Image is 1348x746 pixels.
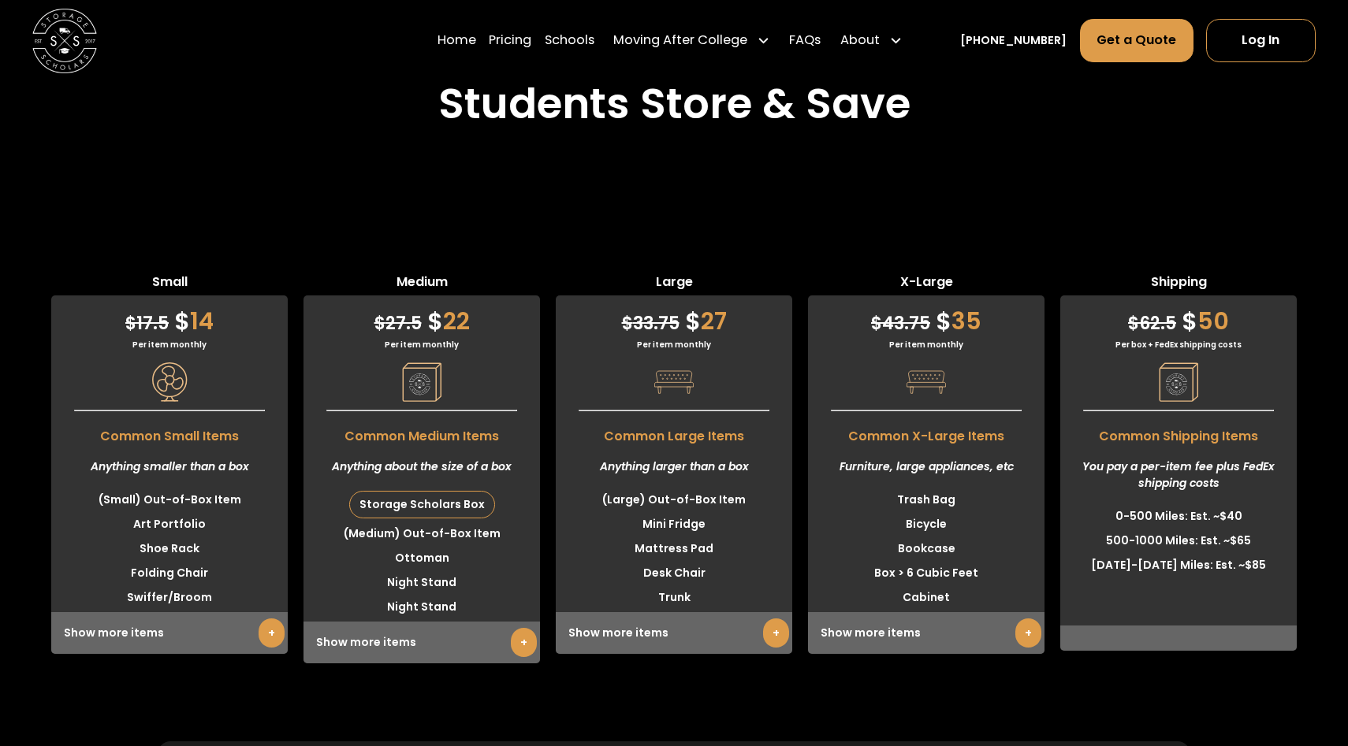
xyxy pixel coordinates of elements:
a: Get a Quote [1080,19,1193,62]
li: Bookcase [808,536,1045,561]
span: 43.75 [871,311,930,336]
a: + [511,628,537,657]
a: FAQs [789,18,821,63]
span: Common Shipping Items [1060,419,1297,446]
div: 27 [556,295,792,339]
a: Home [438,18,476,63]
span: $ [125,311,136,336]
div: Per item monthly [556,339,792,351]
li: (Medium) Out-of-Box Item [303,521,540,546]
span: $ [685,304,701,338]
li: Bicycle [808,512,1045,536]
div: You pay a per-item fee plus FedEx shipping costs [1060,446,1297,504]
span: 33.75 [622,311,680,336]
div: Per item monthly [51,339,288,351]
li: Night Stand [303,570,540,595]
span: Common Small Items [51,419,288,446]
a: Log In [1206,19,1316,62]
div: Furniture, large appliances, etc [808,446,1045,488]
div: About [840,31,880,50]
div: 14 [51,295,288,339]
div: Show more items [556,612,792,654]
li: 500-1000 Miles: Est. ~$65 [1060,529,1297,553]
li: Desk Chair [556,561,792,585]
li: Swiffer/Broom [51,585,288,610]
span: 17.5 [125,311,169,336]
span: $ [427,304,443,338]
div: Storage Scholars Box [350,492,494,518]
li: [DATE]-[DATE] Miles: Est. ~$85 [1060,553,1297,577]
span: 27.5 [374,311,422,336]
span: Large [556,273,792,295]
div: Moving After College [607,18,776,63]
li: Trunk [556,585,792,610]
li: (Large) Out-of-Box Item [556,488,792,512]
li: 0-500 Miles: Est. ~$40 [1060,504,1297,529]
a: + [763,618,789,648]
div: 50 [1060,295,1297,339]
div: Show more items [303,622,540,663]
img: Pricing Category Icon [907,362,946,402]
span: Shipping [1060,273,1297,295]
h2: Students Store & Save [438,79,910,129]
span: X-Large [808,273,1045,295]
li: Box > 6 Cubic Feet [808,561,1045,585]
div: Moving After College [613,31,747,50]
div: Anything smaller than a box [51,446,288,488]
div: Per box + FedEx shipping costs [1060,339,1297,351]
span: $ [374,311,385,336]
img: Storage Scholars main logo [32,8,97,72]
span: $ [1128,311,1139,336]
span: $ [622,311,633,336]
li: Trash Bag [808,488,1045,512]
li: Shoe Rack [51,536,288,561]
img: Pricing Category Icon [150,362,189,402]
span: Common Medium Items [303,419,540,446]
div: Per item monthly [808,339,1045,351]
div: 35 [808,295,1045,339]
li: Art Portfolio [51,512,288,536]
a: [PHONE_NUMBER] [960,32,1067,48]
li: Night Stand [303,595,540,619]
span: $ [174,304,190,338]
span: Medium [303,273,540,295]
span: $ [1182,304,1197,338]
span: $ [871,311,882,336]
li: Mini Fridge [556,512,792,536]
img: Pricing Category Icon [654,362,694,402]
span: Common Large Items [556,419,792,446]
li: Ottoman [303,546,540,570]
a: + [259,618,285,648]
img: Pricing Category Icon [1159,362,1198,402]
li: (Small) Out-of-Box Item [51,488,288,512]
span: $ [936,304,951,338]
a: + [1015,618,1041,648]
span: Small [51,273,288,295]
div: Anything about the size of a box [303,446,540,488]
span: Common X-Large Items [808,419,1045,446]
div: 22 [303,295,540,339]
div: Show more items [808,612,1045,654]
li: Folding Chair [51,561,288,585]
a: Pricing [489,18,531,63]
div: About [834,18,909,63]
a: Schools [545,18,594,63]
span: 62.5 [1128,311,1176,336]
img: Pricing Category Icon [402,362,441,402]
div: Show more items [51,612,288,654]
div: Anything larger than a box [556,446,792,488]
li: Mattress Pad [556,536,792,561]
li: Cabinet [808,585,1045,610]
div: Per item monthly [303,339,540,351]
